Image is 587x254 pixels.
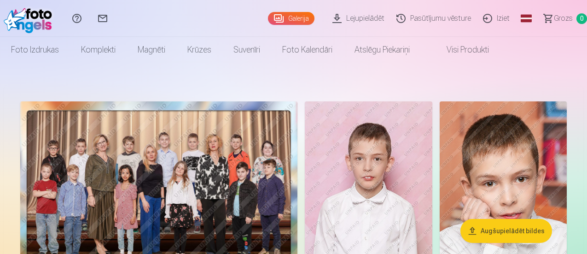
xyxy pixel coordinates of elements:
button: Augšupielādēt bildes [460,219,552,243]
span: 0 [576,13,587,24]
img: /fa1 [4,4,57,33]
a: Atslēgu piekariņi [343,37,421,63]
span: Grozs [554,13,573,24]
a: Visi produkti [421,37,500,63]
a: Krūzes [176,37,222,63]
a: Komplekti [70,37,127,63]
a: Magnēti [127,37,176,63]
a: Foto kalendāri [271,37,343,63]
a: Suvenīri [222,37,271,63]
a: Galerija [268,12,314,25]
